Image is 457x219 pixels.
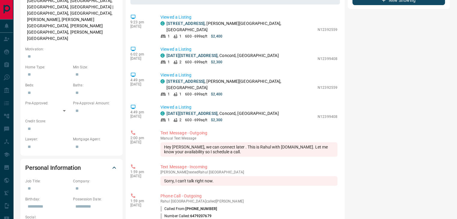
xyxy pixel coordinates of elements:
[130,82,151,86] p: [DATE]
[25,64,70,70] p: Home Type:
[160,111,165,115] div: condos.ca
[25,100,70,106] p: Pre-Approved:
[130,174,151,178] p: [DATE]
[160,213,212,219] p: Number Called:
[160,21,165,25] div: condos.ca
[130,52,151,56] p: 6:02 pm
[73,82,118,88] p: Baths:
[160,176,337,186] div: Sorry, I can't talk right now.
[160,193,337,199] p: Phone Call - Outgoing
[130,136,151,140] p: 2:00 pm
[166,52,279,59] p: , Concord, [GEOGRAPHIC_DATA]
[166,53,218,58] a: [DATE][STREET_ADDRESS]
[160,136,337,140] p: Text Message
[25,82,70,88] p: Beds:
[130,114,151,118] p: [DATE]
[166,79,205,84] a: [STREET_ADDRESS]
[160,79,165,83] div: condos.ca
[160,164,337,170] p: Text Message - Incoming
[73,178,118,184] p: Company:
[25,136,70,142] p: Lawyer:
[130,20,151,24] p: 9:23 pm
[73,196,118,202] p: Possession Date:
[166,20,315,33] p: , [PERSON_NAME][GEOGRAPHIC_DATA], [GEOGRAPHIC_DATA]
[211,91,223,97] p: $2,400
[160,136,173,140] span: manual
[130,78,151,82] p: 4:49 pm
[179,117,181,123] p: 2
[179,91,181,97] p: 1
[179,34,181,39] p: 1
[130,56,151,61] p: [DATE]
[130,203,151,207] p: [DATE]
[185,207,217,211] span: [PHONE_NUMBER]
[25,118,118,124] p: Credit Score:
[166,111,218,116] a: [DATE][STREET_ADDRESS]
[25,46,118,52] p: Motivation:
[130,199,151,203] p: 1:59 pm
[160,72,337,78] p: Viewed a Listing
[25,196,70,202] p: Birthday:
[130,24,151,28] p: [DATE]
[130,110,151,114] p: 4:49 pm
[73,64,118,70] p: Min Size:
[166,21,205,26] a: [STREET_ADDRESS]
[185,91,207,97] p: 600 - 699 sqft
[185,117,207,123] p: 600 - 699 sqft
[318,114,337,119] p: N12399408
[211,59,223,65] p: $2,300
[130,140,151,144] p: [DATE]
[160,130,337,136] p: Text Message - Outgoing
[160,170,337,174] p: [PERSON_NAME] texted Rahul [GEOGRAPHIC_DATA]
[168,34,170,39] p: 1
[25,163,81,172] h2: Personal Information
[73,136,118,142] p: Mortgage Agent:
[179,59,181,65] p: 2
[160,142,337,157] div: Hey [PERSON_NAME], we can connect later . This is Rahul with [DOMAIN_NAME]. Let me know your avai...
[318,85,337,90] p: N12392559
[211,34,223,39] p: $2,400
[160,46,337,52] p: Viewed a Listing
[185,59,207,65] p: 600 - 699 sqft
[318,27,337,32] p: N12392559
[160,104,337,110] p: Viewed a Listing
[168,91,170,97] p: 1
[185,34,207,39] p: 600 - 699 sqft
[160,14,337,20] p: Viewed a Listing
[166,110,279,117] p: , Concord, [GEOGRAPHIC_DATA]
[25,160,118,175] div: Personal Information
[168,59,170,65] p: 1
[73,100,118,106] p: Pre-Approval Amount:
[25,178,70,184] p: Job Title:
[160,199,337,203] p: Rahul [GEOGRAPHIC_DATA] called [PERSON_NAME]
[166,78,315,91] p: , [PERSON_NAME][GEOGRAPHIC_DATA], [GEOGRAPHIC_DATA]
[130,170,151,174] p: 1:59 pm
[190,214,212,218] span: 6479207679
[160,53,165,58] div: condos.ca
[168,117,170,123] p: 1
[160,206,217,211] p: Called From:
[211,117,223,123] p: $2,300
[318,56,337,61] p: N12399408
